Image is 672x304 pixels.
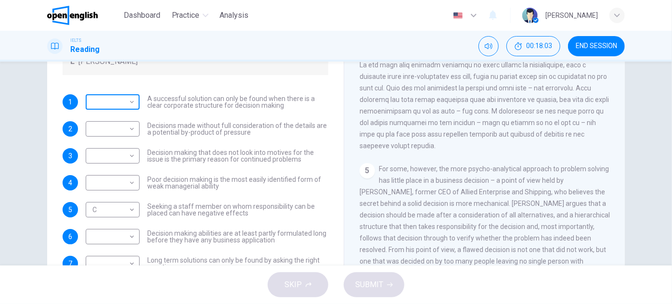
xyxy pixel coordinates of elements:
[47,6,120,25] a: OpenEnglish logo
[70,44,100,55] h1: Reading
[86,196,136,224] div: C
[68,99,72,105] span: 1
[68,233,72,240] span: 6
[478,36,499,56] div: Mute
[360,165,610,277] span: For some, however, the more psycho-analytical approach to problem solving has little place in a b...
[68,179,72,186] span: 4
[168,7,212,24] button: Practice
[147,122,328,136] span: Decisions made without full consideration of the details are a potential by-product of pressure
[172,10,200,21] span: Practice
[124,10,160,21] span: Dashboard
[78,56,138,67] span: [PERSON_NAME]
[506,36,560,56] button: 00:18:03
[526,42,552,50] span: 00:18:03
[70,56,75,67] span: E
[147,176,328,190] span: Poor decision making is the most easily identified form of weak managerial ability
[68,152,72,159] span: 3
[147,230,328,243] span: Decision making abilities are at least partly formulated long before they have any business appli...
[47,6,98,25] img: OpenEnglish logo
[68,260,72,267] span: 7
[576,42,617,50] span: END SESSION
[545,10,598,21] div: [PERSON_NAME]
[452,12,464,19] img: en
[147,203,328,216] span: Seeking a staff member on whom responsibility can be placed can have negative effects
[68,206,72,213] span: 5
[506,36,560,56] div: Hide
[70,37,81,44] span: IELTS
[147,149,328,163] span: Decision making that does not look into motives for the issue is the primary reason for continued...
[147,95,328,109] span: A successful solution can only be found when there is a clear corporate structure for decision ma...
[522,8,538,23] img: Profile picture
[360,163,375,178] div: 5
[120,7,164,24] button: Dashboard
[220,10,249,21] span: Analysis
[216,7,253,24] button: Analysis
[568,36,625,56] button: END SESSION
[68,126,72,132] span: 2
[147,257,328,270] span: Long term solutions can only be found by asking the right questions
